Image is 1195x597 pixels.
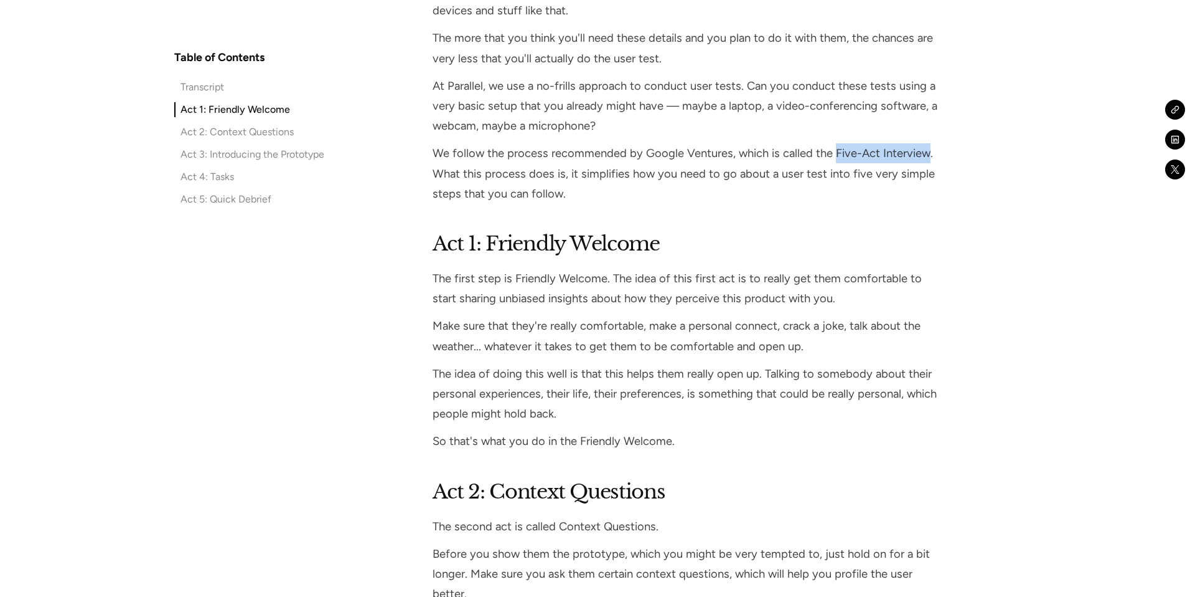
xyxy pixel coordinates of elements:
[174,125,324,140] a: Act 2: Context Questions
[174,147,324,162] a: Act 3: Introducing the Prototype
[433,229,939,259] h2: Act 1: Friendly Welcome
[180,80,224,95] div: Transcript
[433,143,939,204] p: We follow the process recommended by Google Ventures, which is called the Five-Act Interview. Wha...
[174,80,324,95] a: Transcript
[174,192,324,207] a: Act 5: Quick Debrief
[433,364,939,424] p: The idea of doing this well is that this helps them really open up. Talking to somebody about the...
[174,170,324,184] a: Act 4: Tasks
[433,316,939,356] p: Make sure that they're really comfortable, make a personal connect, crack a joke, talk about the ...
[180,147,324,162] div: Act 3: Introducing the Prototype
[433,477,939,507] h2: Act 2: Context Questions
[433,28,939,68] p: The more that you think you'll need these details and you plan to do it with them, the chances ar...
[433,269,939,308] p: The first step is Friendly Welcome. The idea of this first act is to really get them comfortable ...
[180,192,271,207] div: Act 5: Quick Debrief
[180,170,234,184] div: Act 4: Tasks
[180,125,294,140] div: Act 2: Context Questions
[174,102,324,117] a: Act 1: Friendly Welcome
[433,431,939,451] p: So that's what you do in the Friendly Welcome.
[174,50,265,65] h4: Table of Contents
[433,517,939,537] p: The second act is called Context Questions.
[180,102,290,117] div: Act 1: Friendly Welcome
[433,76,939,136] p: At Parallel, we use a no-frills approach to conduct user tests. Can you conduct these tests using...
